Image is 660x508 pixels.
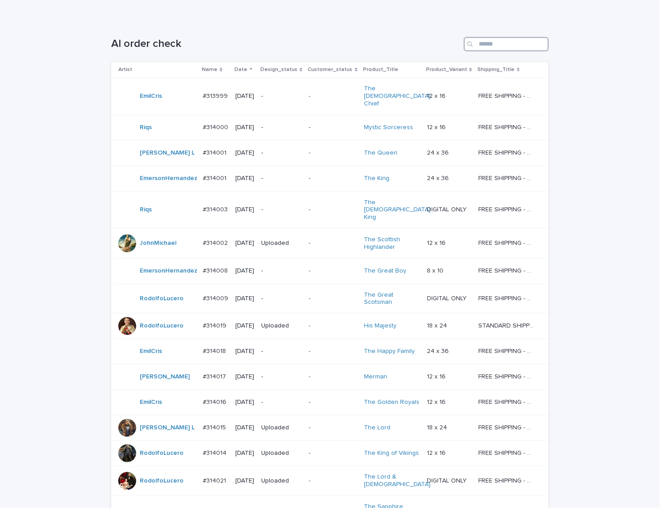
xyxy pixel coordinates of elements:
p: 12 x 16 [427,372,447,381]
p: #314015 [203,423,228,432]
p: - [309,424,357,432]
tr: RodolfoLucero #314019#314019 [DATE]Uploaded-His Majesty 18 x 2418 x 24 STANDARD SHIPPING -preview... [111,314,549,339]
p: #314002 [203,238,230,247]
a: [PERSON_NAME] [140,374,190,381]
tr: RodolfoLucero #314021#314021 [DATE]Uploaded-The Lord & [DEMOGRAPHIC_DATA] DIGITAL ONLYDIGITAL ONL... [111,466,549,496]
p: - [261,175,301,182]
p: #314001 [203,173,228,182]
a: [PERSON_NAME] L [140,149,195,157]
p: Product_Variant [426,65,467,75]
p: STANDARD SHIPPING -preview in 1-2 business days,after your approval delivery will take 6-11 busin... [479,321,536,330]
a: [PERSON_NAME] L [140,424,195,432]
p: FREE SHIPPING - preview in 1-2 business days, after your approval delivery will take 5-10 b.d. [479,265,536,275]
a: Mystic Sorceress [364,124,413,131]
a: The King [364,175,389,182]
p: [DATE] [235,450,254,458]
p: [DATE] [235,323,254,330]
h1: AI order check [111,38,460,50]
p: FREE SHIPPING - preview in 1-2 business days, after your approval delivery will take 5-10 b.d. [479,346,536,356]
tr: Riqs #314003#314003 [DATE]--The [DEMOGRAPHIC_DATA] King DIGITAL ONLYDIGITAL ONLY FREE SHIPPING - ... [111,191,549,228]
p: Uploaded [261,424,301,432]
p: Customer_status [308,65,353,75]
p: FREE SHIPPING - preview in 1-2 business days, after your approval delivery will take 5-10 b.d. [479,122,536,131]
p: FREE SHIPPING - preview in 1-2 business days, after your approval delivery will take 5-10 b.d. [479,147,536,157]
p: - [309,239,357,247]
p: FREE SHIPPING - preview in 1-2 business days, after your approval delivery will take 5-10 b.d. [479,293,536,302]
tr: [PERSON_NAME] L #314001#314001 [DATE]--The Queen 24 x 3624 x 36 FREE SHIPPING - preview in 1-2 bu... [111,140,549,166]
tr: EmersonHernandez #314001#314001 [DATE]--The King 24 x 3624 x 36 FREE SHIPPING - preview in 1-2 bu... [111,166,549,191]
a: Merman [364,374,387,381]
a: The Lord & [DEMOGRAPHIC_DATA] [364,474,430,489]
a: RodolfoLucero [140,295,184,302]
tr: EmilCris #314016#314016 [DATE]--The Golden Royals 12 x 1612 x 16 FREE SHIPPING - preview in 1-2 b... [111,390,549,416]
p: [DATE] [235,295,254,302]
a: RodolfoLucero [140,478,184,485]
p: [DATE] [235,399,254,407]
input: Search [464,37,549,51]
tr: JohnMichael #314002#314002 [DATE]Uploaded-The Scottish Highlander 12 x 1612 x 16 FREE SHIPPING - ... [111,228,549,258]
p: - [309,175,357,182]
a: EmilCris [140,92,162,100]
a: The King of Vikings [364,450,419,458]
p: - [309,267,357,275]
a: The Queen [364,149,397,157]
p: 8 x 10 [427,265,445,275]
p: - [261,206,301,214]
p: [DATE] [235,206,254,214]
p: FREE SHIPPING - preview in 1-2 business days, after your approval delivery will take 5-10 b.d. [479,372,536,381]
tr: RodolfoLucero #314014#314014 [DATE]Uploaded-The King of Vikings 12 x 1612 x 16 FREE SHIPPING - pr... [111,441,549,466]
a: The Golden Royals [364,399,419,407]
p: - [309,374,357,381]
p: - [261,399,301,407]
p: - [261,374,301,381]
p: - [309,206,357,214]
p: Uploaded [261,323,301,330]
p: [DATE] [235,348,254,356]
p: - [261,92,301,100]
p: [DATE] [235,92,254,100]
a: EmersonHernandez [140,267,197,275]
p: #314009 [203,293,230,302]
p: [DATE] [235,149,254,157]
p: 12 x 16 [427,91,447,100]
tr: EmilCris #314018#314018 [DATE]--The Happy Family 24 x 3624 x 36 FREE SHIPPING - preview in 1-2 bu... [111,339,549,365]
tr: [PERSON_NAME] #314017#314017 [DATE]--Merman 12 x 1612 x 16 FREE SHIPPING - preview in 1-2 busines... [111,365,549,390]
p: #313999 [203,91,230,100]
p: - [309,478,357,485]
tr: Riqs #314000#314000 [DATE]--Mystic Sorceress 12 x 1612 x 16 FREE SHIPPING - preview in 1-2 busine... [111,115,549,140]
p: - [309,348,357,356]
tr: RodolfoLucero #314009#314009 [DATE]--The Great Scotsman DIGITAL ONLYDIGITAL ONLY FREE SHIPPING - ... [111,284,549,314]
p: DIGITAL ONLY [427,293,468,302]
p: DIGITAL ONLY [427,476,468,485]
p: Product_Title [363,65,398,75]
a: Riqs [140,124,152,131]
p: Shipping_Title [478,65,515,75]
a: RodolfoLucero [140,450,184,458]
p: Uploaded [261,478,301,485]
p: - [309,124,357,131]
p: - [309,149,357,157]
p: - [261,124,301,131]
p: [DATE] [235,424,254,432]
p: 12 x 16 [427,448,447,458]
p: FREE SHIPPING - preview in 1-2 business days, after your approval delivery will take 5-10 b.d. [479,397,536,407]
a: The Great Scotsman [364,291,420,306]
p: #314017 [203,372,228,381]
p: #314001 [203,147,228,157]
p: - [261,295,301,302]
a: EmersonHernandez [140,175,197,182]
p: FREE SHIPPING - preview in 1-2 business days, after your approval delivery will take 5-10 b.d. [479,173,536,182]
a: The Lord [364,424,390,432]
p: [DATE] [235,267,254,275]
p: 12 x 16 [427,238,447,247]
p: FREE SHIPPING - preview in 1-2 business days, after your approval delivery will take 5-10 b.d. [479,238,536,247]
p: - [309,92,357,100]
tr: EmersonHernandez #314008#314008 [DATE]--The Great Boy 8 x 108 x 10 FREE SHIPPING - preview in 1-2... [111,258,549,284]
p: #314014 [203,448,228,458]
tr: [PERSON_NAME] L #314015#314015 [DATE]Uploaded-The Lord 18 x 2418 x 24 FREE SHIPPING - preview in ... [111,416,549,441]
p: 12 x 16 [427,397,447,407]
p: #314019 [203,321,228,330]
p: [DATE] [235,239,254,247]
p: 18 x 24 [427,423,449,432]
p: - [309,399,357,407]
